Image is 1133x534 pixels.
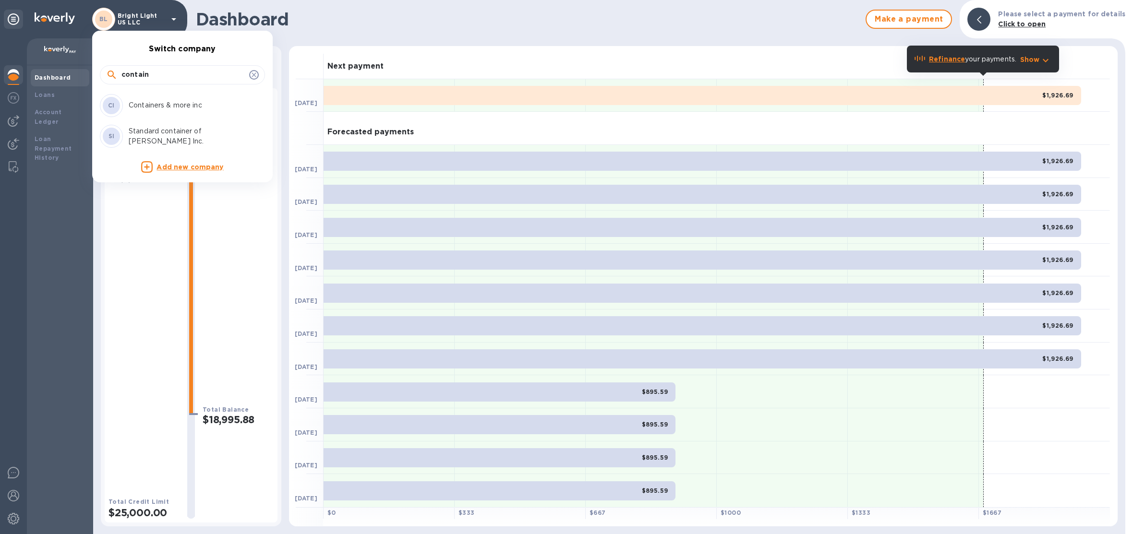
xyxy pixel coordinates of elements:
p: Containers & more inc [129,100,250,110]
b: SI [108,132,115,140]
input: Search [121,68,245,82]
b: CI [108,102,115,109]
p: Standard container of [PERSON_NAME] Inc. [129,126,250,146]
p: Add new company [157,162,223,173]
